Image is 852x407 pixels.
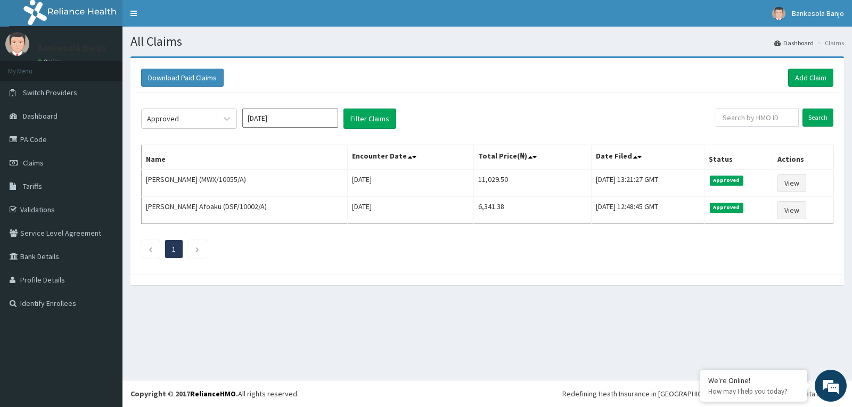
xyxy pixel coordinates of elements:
a: Page 1 is your current page [172,244,176,254]
a: Next page [195,244,200,254]
span: Approved [710,176,743,185]
th: Encounter Date [347,145,474,170]
strong: Copyright © 2017 . [130,389,238,398]
span: Claims [23,158,44,168]
a: Add Claim [788,69,833,87]
span: Approved [710,203,743,212]
input: Search [802,109,833,127]
td: 11,029.50 [474,169,591,197]
h1: All Claims [130,35,844,48]
div: Approved [147,113,179,124]
th: Actions [773,145,833,170]
td: [PERSON_NAME] Afoaku (DSF/10002/A) [142,197,348,224]
td: [DATE] [347,197,474,224]
p: How may I help you today? [708,387,799,396]
th: Status [704,145,773,170]
a: RelianceHMO [190,389,236,398]
a: View [777,201,806,219]
span: Tariffs [23,181,42,191]
a: View [777,174,806,192]
div: We're Online! [708,376,799,385]
footer: All rights reserved. [122,380,852,407]
img: User Image [772,7,785,20]
th: Date Filed [591,145,704,170]
td: [PERSON_NAME] (MWX/10055/A) [142,169,348,197]
a: Previous page [148,244,153,254]
div: Redefining Heath Insurance in [GEOGRAPHIC_DATA] using Telemedicine and Data Science! [562,388,844,399]
th: Name [142,145,348,170]
input: Search by HMO ID [716,109,799,127]
span: Switch Providers [23,88,77,97]
a: Online [37,58,63,65]
span: Bankesola Banjo [792,9,844,18]
button: Filter Claims [343,109,396,129]
input: Select Month and Year [242,109,338,128]
td: [DATE] 12:48:45 GMT [591,197,704,224]
td: [DATE] [347,169,474,197]
button: Download Paid Claims [141,69,224,87]
th: Total Price(₦) [474,145,591,170]
td: [DATE] 13:21:27 GMT [591,169,704,197]
td: 6,341.38 [474,197,591,224]
span: Dashboard [23,111,58,121]
img: User Image [5,32,29,56]
li: Claims [815,38,844,47]
p: Bankesola Banjo [37,43,106,53]
a: Dashboard [774,38,814,47]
